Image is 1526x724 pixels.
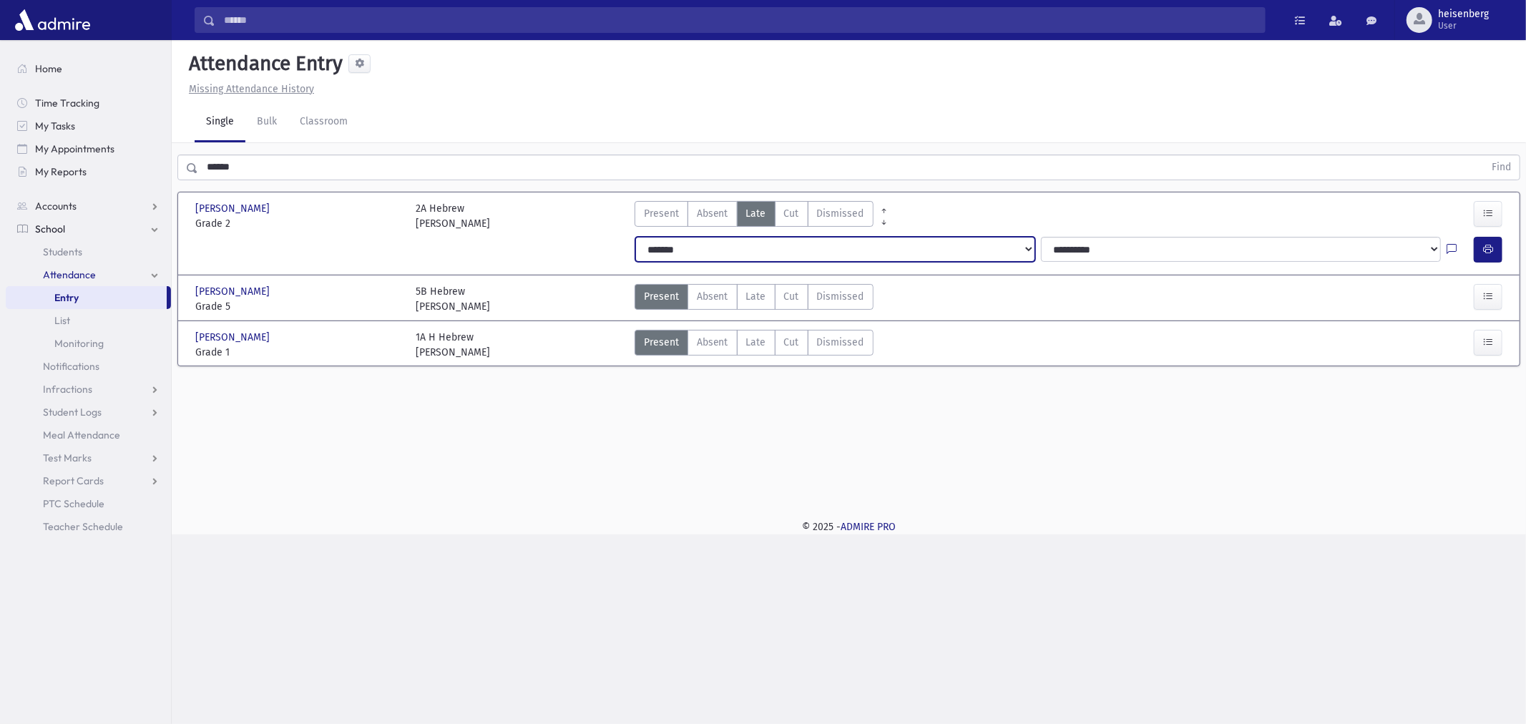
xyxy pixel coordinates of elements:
div: 2A Hebrew [PERSON_NAME] [416,201,490,231]
a: Home [6,57,171,80]
span: Teacher Schedule [43,520,123,533]
a: Entry [6,286,167,309]
span: Cut [784,289,799,304]
span: Students [43,245,82,258]
a: Teacher Schedule [6,515,171,538]
span: Present [644,335,679,350]
span: My Tasks [35,119,75,132]
span: Accounts [35,200,77,212]
span: Test Marks [43,451,92,464]
a: Student Logs [6,401,171,424]
span: User [1438,20,1489,31]
span: Infractions [43,383,92,396]
a: Accounts [6,195,171,217]
a: School [6,217,171,240]
span: My Appointments [35,142,114,155]
span: Report Cards [43,474,104,487]
a: Infractions [6,378,171,401]
span: My Reports [35,165,87,178]
span: Late [746,289,766,304]
button: Find [1483,155,1520,180]
a: Report Cards [6,469,171,492]
a: ADMIRE PRO [841,521,896,533]
div: © 2025 - [195,519,1503,534]
span: Dismissed [817,289,864,304]
input: Search [215,7,1265,33]
span: Student Logs [43,406,102,419]
span: Absent [697,206,728,221]
a: Single [195,102,245,142]
span: [PERSON_NAME] [195,201,273,216]
span: Time Tracking [35,97,99,109]
a: Monitoring [6,332,171,355]
span: School [35,222,65,235]
a: Meal Attendance [6,424,171,446]
a: Students [6,240,171,263]
span: Attendance [43,268,96,281]
span: Late [746,335,766,350]
span: Grade 2 [195,216,401,231]
div: AttTypes [635,330,874,360]
a: My Tasks [6,114,171,137]
span: Grade 5 [195,299,401,314]
span: List [54,314,70,327]
a: Notifications [6,355,171,378]
span: Dismissed [817,335,864,350]
span: heisenberg [1438,9,1489,20]
span: Present [644,206,679,221]
span: Entry [54,291,79,304]
span: Grade 1 [195,345,401,360]
a: Test Marks [6,446,171,469]
span: Notifications [43,360,99,373]
a: Attendance [6,263,171,286]
span: Cut [784,206,799,221]
span: Meal Attendance [43,429,120,441]
div: 1A H Hebrew [PERSON_NAME] [416,330,490,360]
span: [PERSON_NAME] [195,330,273,345]
div: AttTypes [635,284,874,314]
img: AdmirePro [11,6,94,34]
span: Cut [784,335,799,350]
span: Monitoring [54,337,104,350]
div: 5B Hebrew [PERSON_NAME] [416,284,490,314]
a: List [6,309,171,332]
span: Late [746,206,766,221]
span: Dismissed [817,206,864,221]
a: PTC Schedule [6,492,171,515]
a: Bulk [245,102,288,142]
a: Classroom [288,102,359,142]
span: Absent [697,335,728,350]
div: AttTypes [635,201,874,231]
span: Present [644,289,679,304]
span: [PERSON_NAME] [195,284,273,299]
span: Absent [697,289,728,304]
span: PTC Schedule [43,497,104,510]
span: Home [35,62,62,75]
a: Missing Attendance History [183,83,314,95]
u: Missing Attendance History [189,83,314,95]
a: Time Tracking [6,92,171,114]
h5: Attendance Entry [183,52,343,76]
a: My Appointments [6,137,171,160]
a: My Reports [6,160,171,183]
